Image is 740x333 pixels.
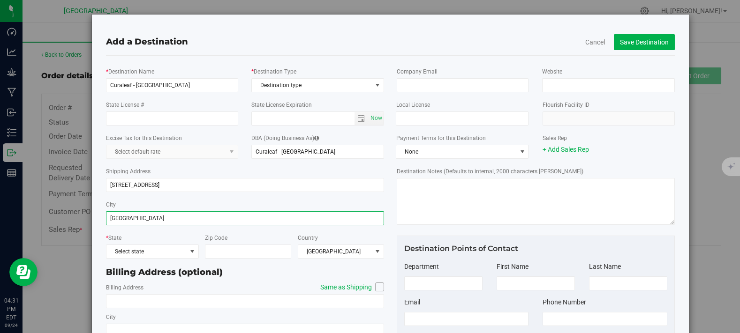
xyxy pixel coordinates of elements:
span: [GEOGRAPHIC_DATA] [298,245,372,258]
label: Company Email [397,67,438,76]
span: Phone Number [543,298,586,306]
label: Same as Shipping [311,282,384,292]
div: Add a Destination [106,36,674,48]
label: Flourish Facility ID [543,101,589,109]
span: First Name [497,263,529,270]
label: State [106,234,121,242]
span: Last Name [589,263,621,270]
label: Excise Tax for this Destination [106,134,182,142]
input: Format: (999) 999-9999 [543,312,667,326]
span: Destination type [252,79,372,92]
label: Zip Code [205,234,227,242]
label: Local License [396,101,430,109]
label: Website [542,67,562,76]
span: Select state [106,245,187,258]
label: Shipping Address [106,167,151,176]
label: Destination Type [251,67,296,76]
span: select [368,112,384,125]
iframe: Resource center [9,258,38,286]
span: None [396,145,516,158]
label: State License Expiration [251,101,312,109]
span: Destination Points of Contact [404,244,518,253]
div: Billing Address (optional) [106,266,384,279]
a: + Add Sales Rep [543,146,589,153]
label: Country [298,234,318,242]
span: select [355,112,368,125]
span: Department [404,263,439,270]
i: DBA is the name that will appear in destination selectors and in grids. If left blank, it will be... [314,135,319,141]
label: Billing Address [106,283,143,292]
label: Sales Rep [543,134,567,142]
span: Set Current date [369,111,385,125]
label: State License # [106,101,144,109]
label: City [106,200,116,209]
button: Save Destination [614,34,675,50]
label: Destination Notes (Defaults to internal, 2000 characters [PERSON_NAME]) [397,167,583,176]
label: Payment Terms for this Destination [396,134,529,142]
label: City [106,313,116,321]
span: Email [404,298,420,306]
label: Destination Name [106,67,154,76]
button: Cancel [585,37,605,47]
label: DBA (Doing Business As) [251,134,319,142]
span: select [372,79,384,92]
